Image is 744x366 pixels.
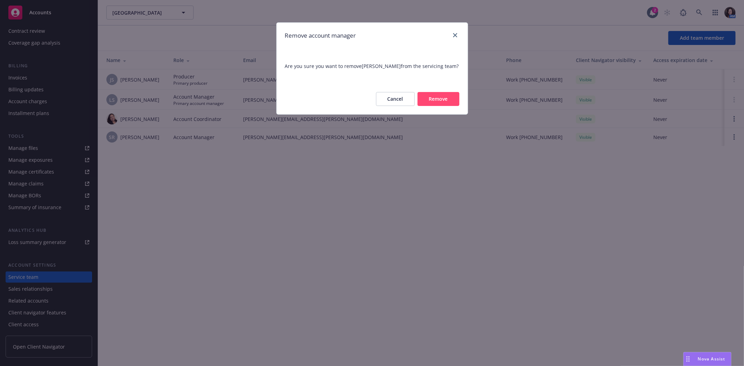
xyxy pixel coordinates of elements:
button: Cancel [376,92,415,106]
span: Nova Assist [698,356,726,362]
a: close [451,31,459,39]
h1: Remove account manager [285,31,356,40]
div: Drag to move [684,352,692,366]
button: Nova Assist [683,352,731,366]
span: Are you sure you want to remove [PERSON_NAME] from the servicing team? [285,62,459,70]
button: Remove [418,92,459,106]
